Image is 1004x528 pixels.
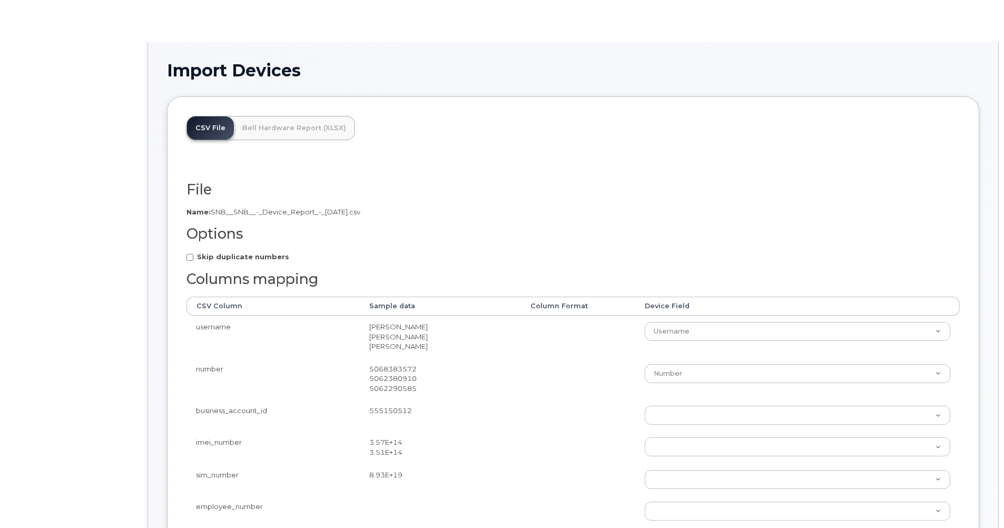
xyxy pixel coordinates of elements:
[360,399,521,431] td: 555150512
[186,464,360,495] td: sim_number
[186,399,360,431] td: business_account_id
[186,358,360,400] td: number
[187,116,234,140] a: CSV File
[360,297,521,316] th: Sample data
[186,316,360,358] td: username
[186,297,360,316] th: CSV Column
[234,116,355,140] a: Bell Hardware Report (XLSX)
[186,207,960,217] p: SNB__SNB__-_Device_Report_-_[DATE].csv
[186,431,360,463] td: imei_number
[186,208,211,216] strong: Name:
[521,297,635,316] th: Column Format
[186,182,960,198] h2: File
[186,271,960,287] h2: Columns mapping
[167,61,979,80] h1: Import Devices
[186,226,960,242] h2: Options
[360,431,521,463] td: 3.57E+14 3.51E+14
[186,495,360,527] td: employee_number
[360,464,521,495] td: 8.93E+19
[360,316,521,358] td: [PERSON_NAME] [PERSON_NAME] [PERSON_NAME]
[360,358,521,400] td: 5068383572 5062380910 5062290585
[635,297,960,316] th: Device Field
[197,252,289,261] strong: Skip duplicate numbers
[186,254,193,261] input: Skip duplicate numbers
